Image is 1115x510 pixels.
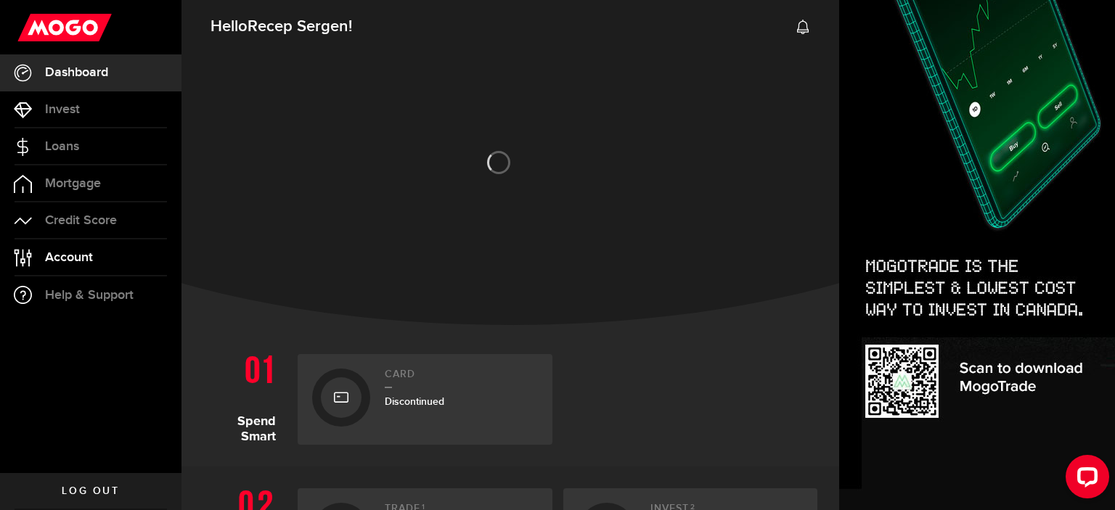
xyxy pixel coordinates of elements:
[45,177,101,190] span: Mortgage
[385,395,444,408] span: Discontinued
[203,347,287,445] h1: Spend Smart
[385,369,538,388] h2: Card
[62,486,119,496] span: Log out
[248,17,348,36] span: Recep Sergen
[1054,449,1115,510] iframe: LiveChat chat widget
[298,354,552,445] a: CardDiscontinued
[45,103,80,116] span: Invest
[45,289,134,302] span: Help & Support
[45,251,93,264] span: Account
[211,12,352,42] span: Hello !
[45,214,117,227] span: Credit Score
[45,140,79,153] span: Loans
[45,66,108,79] span: Dashboard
